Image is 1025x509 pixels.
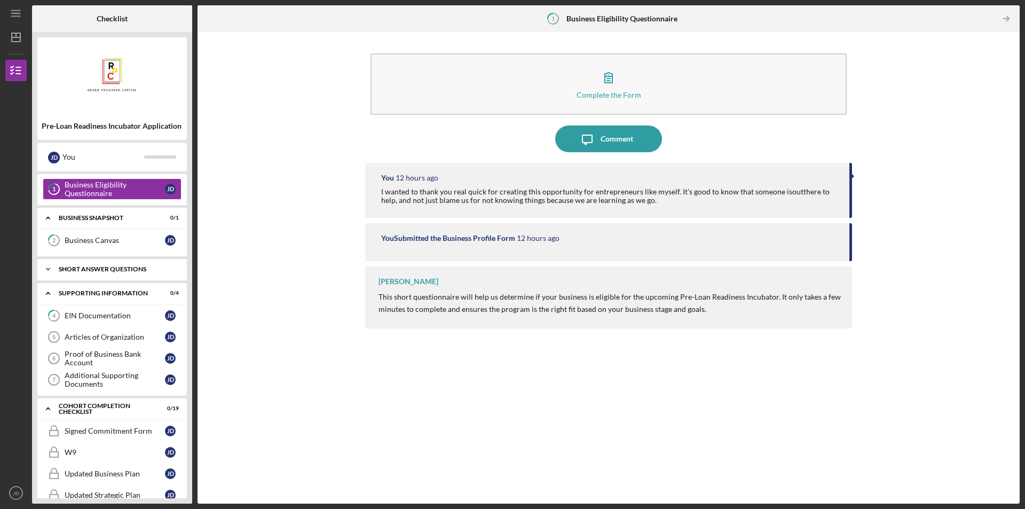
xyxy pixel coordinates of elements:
div: Pre-Loan Readiness Incubator Application [42,122,183,130]
tspan: 7 [52,377,56,383]
a: 6Proof of Business Bank AccountJD [43,348,182,369]
tspan: 6 [52,355,56,362]
a: 2Business CanvasJD [43,230,182,251]
b: Business Eligibility Questionnaire [566,14,677,23]
div: Business Eligibility Questionnaire [65,181,165,198]
a: W9JD [43,442,182,463]
button: Complete the Form [370,53,847,115]
div: Updated Business Plan [65,469,165,478]
div: Business Snapshot [59,215,152,221]
div: 0 / 4 [160,290,179,296]
div: Additional Supporting Documents [65,371,165,388]
img: Product logo [37,43,187,107]
div: You [381,174,394,182]
div: Signed Commitment Form [65,427,165,435]
text: JD [13,490,19,496]
div: J D [48,152,60,163]
div: Complete the Form [577,91,641,99]
a: Updated Business PlanJD [43,463,182,484]
div: Supporting Information [59,290,152,296]
tspan: 1 [551,15,555,22]
a: Signed Commitment FormJD [43,420,182,442]
b: Checklist [97,14,128,23]
div: 0 / 1 [160,215,179,221]
div: You Submitted the Business Profile Form [381,234,515,242]
div: Business Canvas [65,236,165,245]
tspan: 5 [52,334,56,340]
tspan: 4 [52,312,56,319]
div: You [62,148,144,166]
div: EIN Documentation [65,311,165,320]
div: J D [165,310,176,321]
tspan: 2 [52,237,56,244]
div: J D [165,374,176,385]
div: J D [165,426,176,436]
tspan: 1 [52,186,56,193]
a: 4EIN DocumentationJD [43,305,182,326]
time: 2025-10-14 17:35 [517,234,559,242]
p: This short questionnaire will help us determine if your business is eligible for the upcoming Pre... [379,291,841,315]
div: Cohort Completion Checklist [59,403,152,415]
div: 0 / 19 [160,405,179,412]
div: J D [165,235,176,246]
div: Short Answer Questions [59,266,174,272]
a: 7Additional Supporting DocumentsJD [43,369,182,390]
div: J D [165,184,176,194]
div: Proof of Business Bank Account [65,350,165,367]
div: J D [165,332,176,342]
div: Articles of Organization [65,333,165,341]
div: Updated Strategic Plan [65,491,165,499]
button: JD [5,482,27,504]
div: W9 [65,448,165,457]
a: 5Articles of OrganizationJD [43,326,182,348]
div: J D [165,353,176,364]
a: 1Business Eligibility QuestionnaireJD [43,178,182,200]
div: J D [165,468,176,479]
div: J D [165,447,176,458]
div: [PERSON_NAME] [379,277,438,286]
time: 2025-10-14 17:37 [396,174,438,182]
button: Comment [555,126,662,152]
a: Updated Strategic PlanJD [43,484,182,506]
div: J D [165,490,176,500]
div: I wanted to thank you real quick for creating this opportunity for entrepreneurs like myself. It'... [381,187,839,205]
div: Comment [601,126,633,152]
